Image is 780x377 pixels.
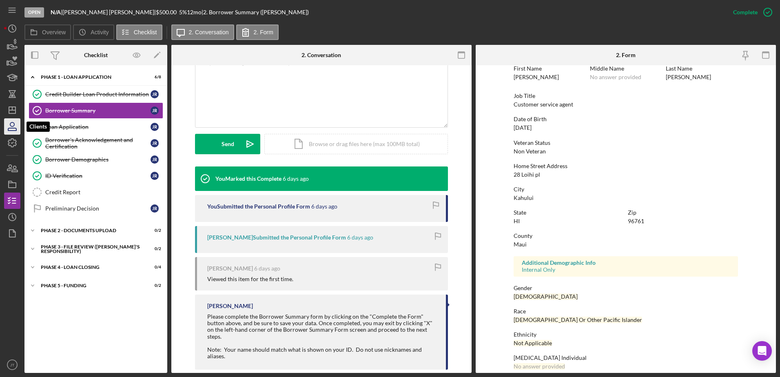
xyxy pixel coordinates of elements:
[146,246,161,251] div: 0 / 2
[41,283,141,288] div: Phase 5 - Funding
[151,90,159,98] div: J R
[590,65,662,72] div: Middle Name
[514,124,532,131] div: [DATE]
[151,172,159,180] div: J R
[207,276,293,282] div: Viewed this item for the first time.
[29,184,163,200] a: Credit Report
[29,168,163,184] a: ID VerificationJR
[207,346,438,359] div: Note: Your name should match what is shown on your ID. Do not use nicknames and aliases.
[522,259,730,266] div: Additional Demographic Info
[179,9,187,16] div: 5 %
[215,175,281,182] div: You Marked this Complete
[616,52,636,58] div: 2. Form
[29,135,163,151] a: Borrower's Acknowledgement and CertificationJR
[514,241,527,248] div: Maui
[514,340,552,346] div: Not Applicable
[207,203,310,210] div: You Submitted the Personal Profile Form
[134,29,157,35] label: Checklist
[514,116,738,122] div: Date of Birth
[514,285,738,291] div: Gender
[42,29,66,35] label: Overview
[45,205,151,212] div: Preliminary Decision
[45,107,151,114] div: Borrower Summary
[514,93,738,99] div: Job Title
[514,308,738,315] div: Race
[590,74,641,80] div: No answer provided
[514,218,520,224] div: HI
[254,29,273,35] label: 2. Form
[514,233,738,239] div: County
[41,244,141,254] div: PHASE 3 - FILE REVIEW ([PERSON_NAME]'s Responsibility)
[207,234,346,241] div: [PERSON_NAME] Submitted the Personal Profile Form
[628,209,738,216] div: Zip
[41,228,141,233] div: Phase 2 - DOCUMENTS UPLOAD
[311,203,337,210] time: 2025-08-13 20:03
[195,134,260,154] button: Send
[189,29,229,35] label: 2. Conversation
[514,317,642,323] div: [DEMOGRAPHIC_DATA] Or Other Pacific Islander
[45,189,163,195] div: Credit Report
[733,4,758,20] div: Complete
[725,4,776,20] button: Complete
[91,29,109,35] label: Activity
[156,9,179,16] div: $500.00
[207,265,253,272] div: [PERSON_NAME]
[51,9,61,16] b: N/A
[202,9,309,16] div: | 2. Borrower Summary ([PERSON_NAME])
[51,9,62,16] div: |
[84,52,108,58] div: Checklist
[62,9,156,16] div: [PERSON_NAME] [PERSON_NAME] |
[514,101,573,108] div: Customer service agent
[10,363,15,367] text: JT
[29,86,163,102] a: Credit Builder Loan Product InformationJR
[514,171,540,178] div: 28 Loihi pl
[146,283,161,288] div: 0 / 2
[146,265,161,270] div: 0 / 4
[116,24,162,40] button: Checklist
[151,123,159,131] div: J R
[514,140,738,146] div: Veteran Status
[41,75,141,80] div: Phase 1 - Loan Application
[45,124,151,130] div: Loan Application
[151,155,159,164] div: J R
[666,65,738,72] div: Last Name
[146,75,161,80] div: 6 / 8
[514,331,738,338] div: Ethnicity
[514,293,578,300] div: [DEMOGRAPHIC_DATA]
[146,228,161,233] div: 0 / 2
[29,151,163,168] a: Borrower DemographicsJR
[514,65,586,72] div: First Name
[301,52,341,58] div: 2. Conversation
[187,9,202,16] div: 12 mo
[514,355,738,361] div: [MEDICAL_DATA] Individual
[151,106,159,115] div: J R
[514,74,559,80] div: [PERSON_NAME]
[24,7,44,18] div: Open
[522,266,730,273] div: Internal Only
[41,265,141,270] div: PHASE 4 - LOAN CLOSING
[236,24,279,40] button: 2. Form
[151,204,159,213] div: J R
[752,341,772,361] div: Open Intercom Messenger
[222,134,234,154] div: Send
[514,195,534,201] div: Kahului
[45,137,151,150] div: Borrower's Acknowledgement and Certification
[207,313,438,339] div: Please complete the Borrower Summary form by clicking on the "Complete the Form" button above, an...
[514,186,738,193] div: City
[514,363,565,370] div: No answer provided
[45,91,151,98] div: Credit Builder Loan Product Information
[24,24,71,40] button: Overview
[45,173,151,179] div: ID Verification
[29,119,163,135] a: Loan ApplicationJR
[171,24,234,40] button: 2. Conversation
[666,74,711,80] div: [PERSON_NAME]
[151,139,159,147] div: J R
[29,200,163,217] a: Preliminary DecisionJR
[628,218,644,224] div: 96761
[4,357,20,373] button: JT
[29,102,163,119] a: Borrower SummaryJR
[207,303,253,309] div: [PERSON_NAME]
[514,163,738,169] div: Home Street Address
[73,24,114,40] button: Activity
[45,156,151,163] div: Borrower Demographics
